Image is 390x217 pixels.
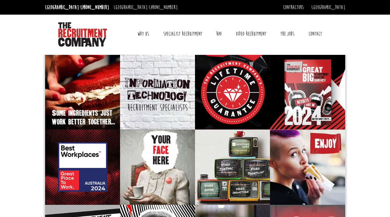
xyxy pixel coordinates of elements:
a: [PHONE_NUMBER] [80,4,109,11]
a: [GEOGRAPHIC_DATA] [311,4,345,11]
a: Video Recruitment [231,26,271,41]
a: Contact [304,26,327,41]
a: Specialist Recruitment [159,26,207,41]
li: [GEOGRAPHIC_DATA]: [112,2,179,12]
li: [GEOGRAPHIC_DATA]: [44,2,111,12]
a: The Jobs [276,26,299,41]
a: Why Us [133,26,154,41]
a: [PHONE_NUMBER] [149,4,178,11]
img: The Recruitment Company [58,22,107,47]
a: Contractors [283,4,304,11]
a: RPO [212,26,226,41]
